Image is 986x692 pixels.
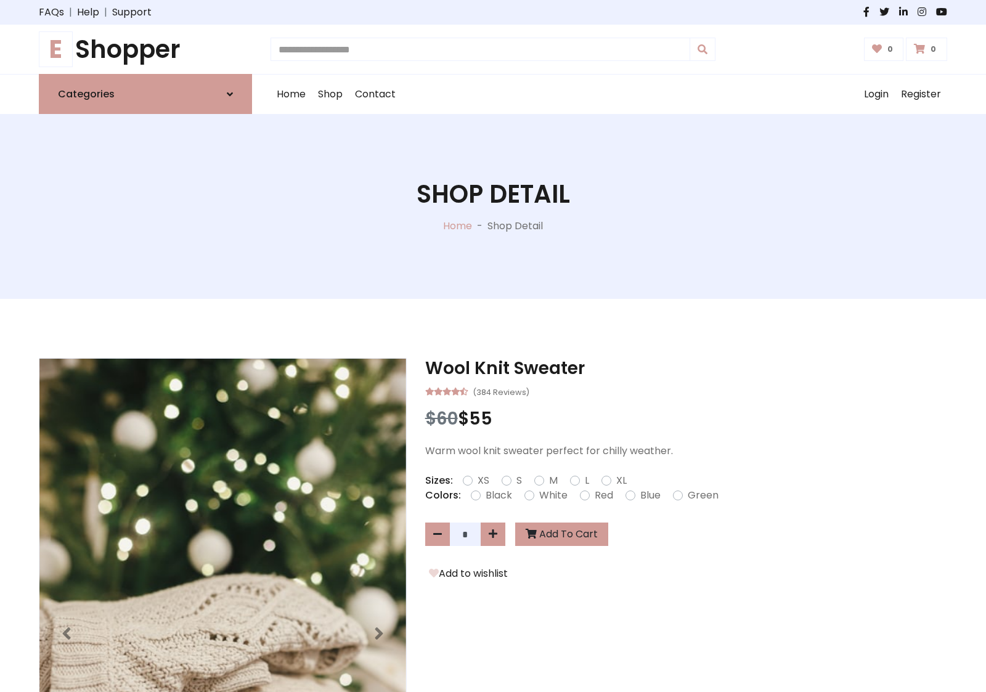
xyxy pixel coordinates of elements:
label: S [516,473,522,488]
p: - [472,219,487,234]
label: L [585,473,589,488]
label: Blue [640,488,661,503]
a: FAQs [39,5,64,20]
button: Add To Cart [515,523,608,546]
a: Categories [39,74,252,114]
label: White [539,488,568,503]
h1: Shopper [39,35,252,64]
a: EShopper [39,35,252,64]
span: E [39,31,73,67]
label: XL [616,473,627,488]
a: Register [895,75,947,114]
span: $60 [425,407,458,431]
a: 0 [864,38,904,61]
p: Colors: [425,488,461,503]
a: Help [77,5,99,20]
p: Warm wool knit sweater perfect for chilly weather. [425,444,947,458]
a: Shop [312,75,349,114]
span: | [99,5,112,20]
small: (384 Reviews) [473,384,529,399]
a: Home [271,75,312,114]
h1: Shop Detail [417,179,570,209]
a: Support [112,5,152,20]
label: Green [688,488,719,503]
label: Black [486,488,512,503]
label: Red [595,488,613,503]
label: XS [478,473,489,488]
label: M [549,473,558,488]
span: 0 [884,44,896,55]
a: Home [443,219,472,233]
span: | [64,5,77,20]
a: Login [858,75,895,114]
h6: Categories [58,88,115,100]
a: 0 [906,38,947,61]
span: 0 [927,44,939,55]
span: 55 [469,407,492,431]
p: Shop Detail [487,219,543,234]
h3: $ [425,409,947,429]
h3: Wool Knit Sweater [425,358,947,379]
button: Add to wishlist [425,566,511,582]
a: Contact [349,75,402,114]
p: Sizes: [425,473,453,488]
